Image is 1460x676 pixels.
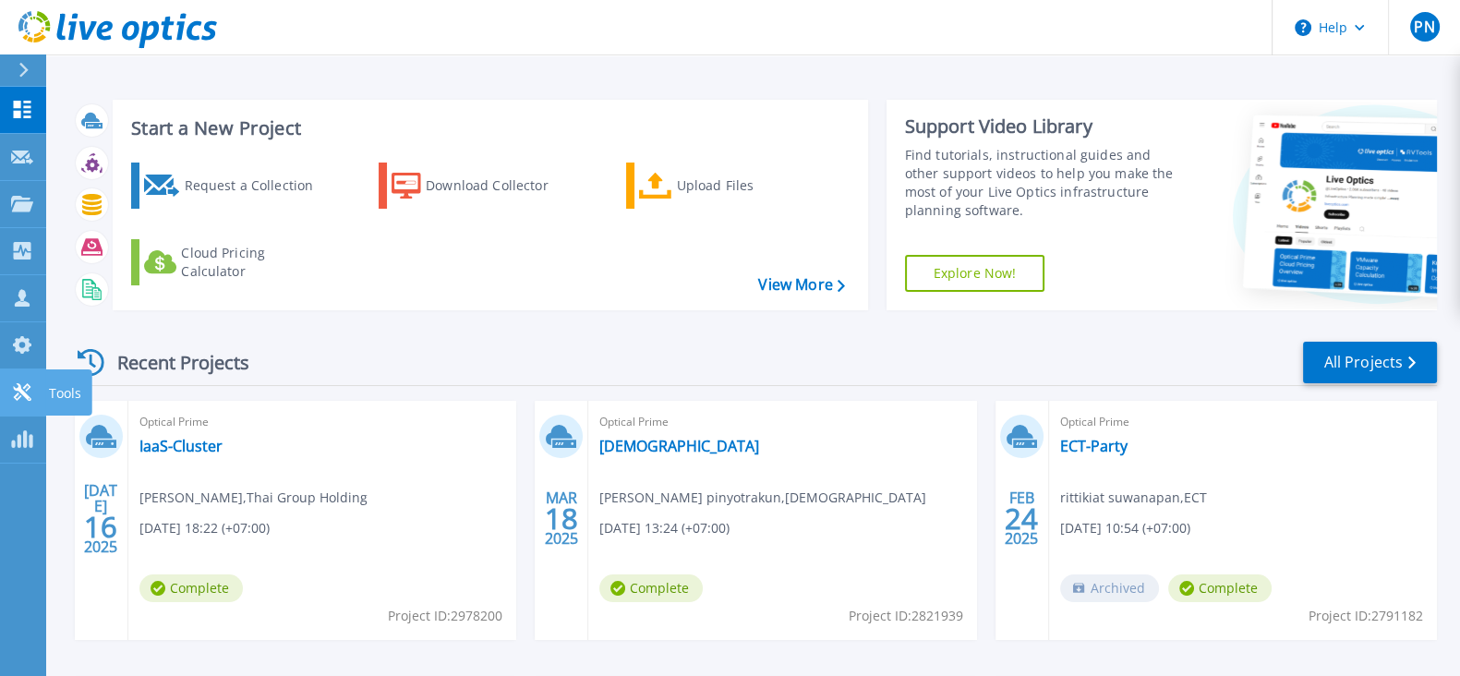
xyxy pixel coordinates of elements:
div: FEB 2025 [1004,485,1039,552]
a: Upload Files [626,163,832,209]
div: Cloud Pricing Calculator [181,244,329,281]
span: Project ID: 2978200 [388,606,502,626]
div: Find tutorials, instructional guides and other support videos to help you make the most of your L... [905,146,1182,220]
span: 24 [1005,511,1038,526]
h3: Start a New Project [131,118,844,139]
span: Optical Prime [1060,412,1426,432]
a: Download Collector [379,163,585,209]
span: Project ID: 2821939 [849,606,963,626]
span: [PERSON_NAME] , Thai Group Holding [139,488,368,508]
div: Request a Collection [184,167,332,204]
span: Project ID: 2791182 [1309,606,1423,626]
a: [DEMOGRAPHIC_DATA] [599,437,759,455]
div: [DATE] 2025 [83,485,118,552]
span: Optical Prime [599,412,965,432]
a: All Projects [1303,342,1437,383]
div: Download Collector [426,167,573,204]
div: Support Video Library [905,115,1182,139]
a: IaaS-Cluster [139,437,223,455]
span: PN [1414,19,1434,34]
span: Complete [599,574,703,602]
span: Archived [1060,574,1159,602]
a: ECT-Party [1060,437,1128,455]
span: 16 [84,519,117,535]
span: [DATE] 13:24 (+07:00) [599,518,730,538]
span: Complete [139,574,243,602]
span: Complete [1168,574,1272,602]
p: Tools [49,369,81,417]
span: [DATE] 10:54 (+07:00) [1060,518,1190,538]
span: [PERSON_NAME] pinyotrakun , [DEMOGRAPHIC_DATA] [599,488,926,508]
div: Recent Projects [71,340,274,385]
div: MAR 2025 [544,485,579,552]
a: Cloud Pricing Calculator [131,239,337,285]
a: Request a Collection [131,163,337,209]
div: Upload Files [676,167,824,204]
a: View More [758,276,844,294]
span: 18 [545,511,578,526]
a: Explore Now! [905,255,1045,292]
span: rittikiat suwanapan , ECT [1060,488,1207,508]
span: Optical Prime [139,412,505,432]
span: [DATE] 18:22 (+07:00) [139,518,270,538]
